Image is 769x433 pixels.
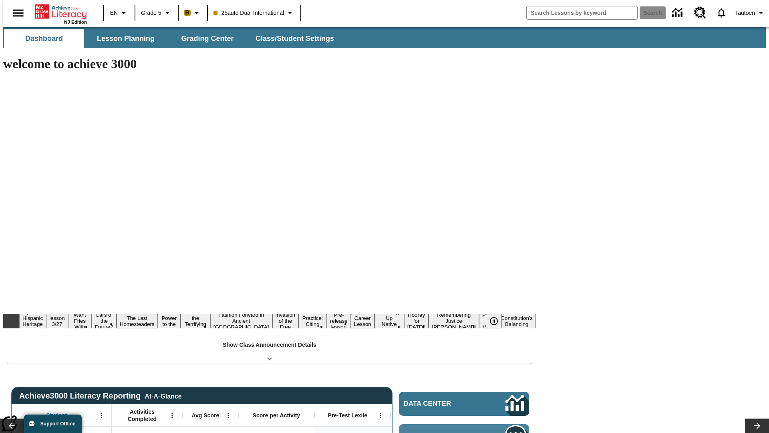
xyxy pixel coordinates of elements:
[145,391,181,400] div: At-A-Glance
[19,391,182,401] span: Achieve3000 Literacy Reporting
[68,305,92,337] button: Slide 3 Do You Want Fries With That?
[158,308,181,334] button: Slide 6 Solar Power to the People
[479,311,497,331] button: Slide 16 Point of View
[35,4,87,20] a: Home
[141,9,161,17] span: Grade 5
[95,409,107,421] button: Open Menu
[3,57,536,71] h1: welcome to achieve 3000
[486,314,502,328] button: Pause
[4,29,84,48] button: Dashboard
[745,419,769,433] button: Lesson carousel, Next
[210,311,272,331] button: Slide 8 Fashion Forward in Ancient Rome
[223,341,316,349] p: Show Class Announcement Details
[429,311,479,331] button: Slide 15 Remembering Justice O'Connor
[24,415,82,433] button: Support Offline
[167,29,248,48] button: Grading Center
[222,409,234,421] button: Open Menu
[35,3,87,24] div: Home
[404,311,429,331] button: Slide 14 Hooray for Constitution Day!
[46,308,68,334] button: Slide 2 Test lesson 3/27 en
[40,421,75,427] span: Support Offline
[497,308,536,334] button: Slide 17 The Constitution's Balancing Act
[181,34,234,43] span: Grading Center
[181,6,205,20] button: Boost Class color is peach. Change class color
[7,336,532,364] div: Show Class Announcement Details
[3,6,117,14] body: Maximum 600 characters Press Escape to exit toolbar Press Alt + F10 to reach toolbar
[735,9,755,17] span: Tautoen
[527,6,637,19] input: search field
[107,6,132,20] button: Language: EN, Select a language
[19,308,46,334] button: Slide 1 ¡Viva Hispanic Heritage Month!
[138,6,175,20] button: Grade: Grade 5, Select a grade
[486,314,510,328] div: Pause
[374,308,404,334] button: Slide 13 Cooking Up Native Traditions
[6,1,30,25] button: Open side menu
[249,29,340,48] button: Class/Student Settings
[3,27,766,48] div: SubNavbar
[116,408,169,423] span: Activities Completed
[399,392,529,416] a: Data Center
[351,314,374,328] button: Slide 12 Career Lesson
[191,412,219,419] span: Avg Score
[328,412,368,419] span: Pre-Test Lexile
[64,20,87,24] span: NJ Edition
[374,409,387,421] button: Open Menu
[92,311,117,331] button: Slide 4 Cars of the Future?
[404,400,479,408] span: Data Center
[327,311,351,331] button: Slide 11 Pre-release lesson
[298,308,327,334] button: Slide 10 Mixed Practice: Citing Evidence
[46,412,67,419] span: Student
[181,308,210,334] button: Slide 7 Attack of the Terrifying Tomatoes
[256,34,334,43] span: Class/Student Settings
[117,314,158,328] button: Slide 5 The Last Homesteaders
[166,409,178,421] button: Open Menu
[185,8,189,18] span: B
[711,2,732,23] a: Notifications
[25,34,63,43] span: Dashboard
[213,9,284,17] span: 25auto Dual International
[210,6,298,20] button: Class: 25auto Dual International, Select your class
[110,9,118,17] span: EN
[732,6,769,20] button: Profile/Settings
[667,2,689,24] a: Data Center
[272,305,299,337] button: Slide 9 The Invasion of the Free CD
[86,29,166,48] button: Lesson Planning
[689,2,711,24] a: Resource Center, Will open in new tab
[253,412,300,419] span: Score per Activity
[3,29,341,48] div: SubNavbar
[97,34,155,43] span: Lesson Planning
